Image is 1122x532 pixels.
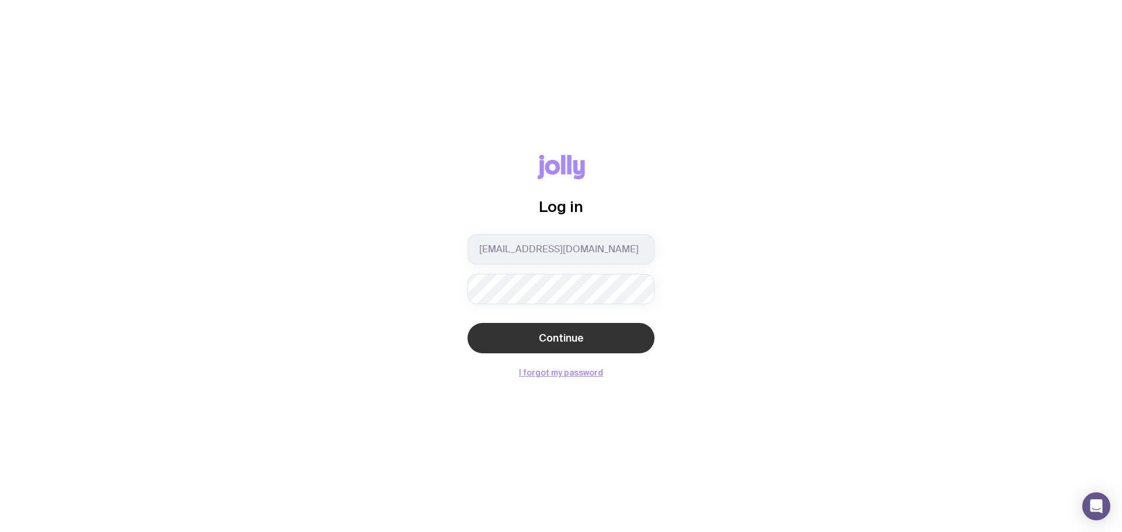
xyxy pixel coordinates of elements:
span: Log in [539,198,583,215]
span: Continue [539,331,584,345]
div: Open Intercom Messenger [1082,492,1110,520]
button: Continue [467,323,654,353]
button: I forgot my password [519,368,603,377]
input: you@email.com [467,234,654,265]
